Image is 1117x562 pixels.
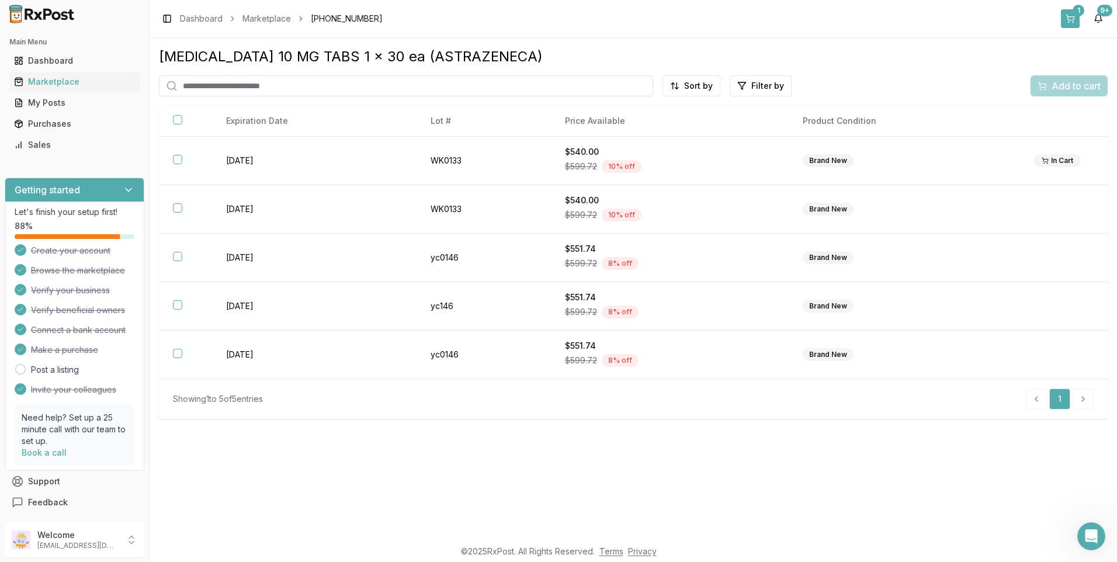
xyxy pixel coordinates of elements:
[1049,388,1070,410] a: 1
[9,50,140,71] a: Dashboard
[173,393,263,405] div: Showing 1 to 5 of 5 entries
[31,384,116,396] span: Invite your colleagues
[14,139,135,151] div: Sales
[31,364,79,376] a: Post a listing
[662,75,720,96] button: Sort by
[212,282,417,331] td: [DATE]
[565,161,597,172] span: $599.72
[14,97,135,109] div: My Posts
[551,106,789,137] th: Price Available
[599,546,623,556] a: Terms
[31,304,125,316] span: Verify beneficial owners
[565,292,775,303] div: $551.74
[5,72,144,91] button: Marketplace
[565,243,775,255] div: $551.74
[417,282,551,331] td: yc146
[5,93,144,112] button: My Posts
[5,5,79,23] img: RxPost Logo
[311,13,383,25] span: [PHONE_NUMBER]
[602,209,641,221] div: 10 % off
[803,154,854,167] div: Brand New
[803,251,854,264] div: Brand New
[602,306,639,318] div: 8 % off
[180,13,383,25] nav: breadcrumb
[751,80,784,92] span: Filter by
[417,137,551,185] td: WK0133
[565,306,597,318] span: $599.72
[602,160,641,173] div: 10 % off
[22,447,67,457] a: Book a call
[31,344,98,356] span: Make a purchase
[565,209,597,221] span: $599.72
[9,37,140,47] h2: Main Menu
[417,185,551,234] td: WK0133
[31,265,125,276] span: Browse the marketplace
[15,206,134,218] p: Let's finish your setup first!
[5,136,144,154] button: Sales
[789,106,1020,137] th: Product Condition
[1026,388,1094,410] nav: pagination
[212,185,417,234] td: [DATE]
[180,13,223,25] a: Dashboard
[1077,522,1105,550] iframe: Intercom live chat
[15,183,80,197] h3: Getting started
[565,195,775,206] div: $540.00
[12,530,30,549] img: User avatar
[5,471,144,492] button: Support
[5,115,144,133] button: Purchases
[14,55,135,67] div: Dashboard
[565,340,775,352] div: $551.74
[9,92,140,113] a: My Posts
[28,497,68,508] span: Feedback
[9,134,140,155] a: Sales
[417,234,551,282] td: yc0146
[1097,5,1112,16] div: 9+
[212,234,417,282] td: [DATE]
[31,245,110,256] span: Create your account
[212,331,417,379] td: [DATE]
[22,412,127,447] p: Need help? Set up a 25 minute call with our team to set up.
[565,355,597,366] span: $599.72
[602,257,639,270] div: 8 % off
[31,324,126,336] span: Connect a bank account
[5,492,144,513] button: Feedback
[565,258,597,269] span: $599.72
[14,76,135,88] div: Marketplace
[803,203,854,216] div: Brand New
[628,546,657,556] a: Privacy
[31,285,110,296] span: Verify your business
[9,71,140,92] a: Marketplace
[602,354,639,367] div: 8 % off
[1073,5,1084,16] div: 1
[730,75,792,96] button: Filter by
[159,47,1108,66] div: [MEDICAL_DATA] 10 MG TABS 1 x 30 ea (ASTRAZENECA)
[37,541,119,550] p: [EMAIL_ADDRESS][DOMAIN_NAME]
[37,529,119,541] p: Welcome
[803,300,854,313] div: Brand New
[15,220,33,232] span: 88 %
[417,106,551,137] th: Lot #
[803,348,854,361] div: Brand New
[1089,9,1108,28] button: 9+
[565,146,775,158] div: $540.00
[684,80,713,92] span: Sort by
[242,13,291,25] a: Marketplace
[417,331,551,379] td: yc0146
[14,118,135,130] div: Purchases
[9,113,140,134] a: Purchases
[212,106,417,137] th: Expiration Date
[1034,154,1081,167] div: In Cart
[1061,9,1080,28] button: 1
[5,51,144,70] button: Dashboard
[212,137,417,185] td: [DATE]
